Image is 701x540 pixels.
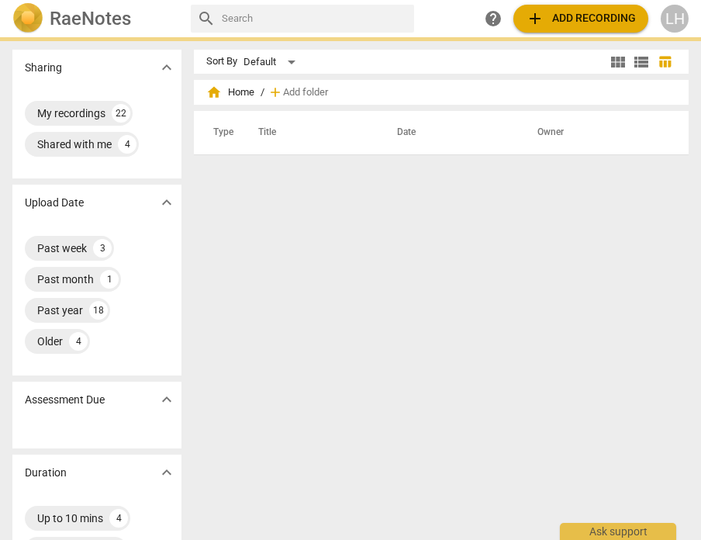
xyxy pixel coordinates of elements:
[560,523,676,540] div: Ask support
[157,58,176,77] span: expand_more
[69,332,88,351] div: 4
[12,3,178,34] a: LogoRaeNotes
[513,5,648,33] button: Upload
[243,50,301,74] div: Default
[25,392,105,408] p: Assessment Due
[157,193,176,212] span: expand_more
[609,53,627,71] span: view_module
[526,9,636,28] span: Add recording
[37,334,63,349] div: Older
[37,106,105,121] div: My recordings
[653,50,676,74] button: Table view
[606,50,630,74] button: Tile view
[155,461,178,484] button: Show more
[157,390,176,409] span: expand_more
[50,8,131,29] h2: RaeNotes
[261,87,264,99] span: /
[112,104,130,123] div: 22
[157,463,176,482] span: expand_more
[37,303,83,318] div: Past year
[25,465,67,481] p: Duration
[484,9,502,28] span: help
[206,85,254,100] span: Home
[206,56,237,67] div: Sort By
[632,53,651,71] span: view_list
[206,85,222,100] span: home
[479,5,507,33] a: Help
[658,54,672,69] span: table_chart
[155,388,178,411] button: Show more
[37,241,87,256] div: Past week
[268,85,283,100] span: add
[37,511,103,526] div: Up to 10 mins
[12,3,43,34] img: Logo
[519,111,672,154] th: Owner
[25,195,84,211] p: Upload Date
[661,5,689,33] button: LH
[37,272,94,287] div: Past month
[93,239,112,258] div: 3
[25,60,62,76] p: Sharing
[89,301,108,320] div: 18
[378,111,519,154] th: Date
[283,87,328,99] span: Add folder
[526,9,544,28] span: add
[197,9,216,28] span: search
[201,111,240,154] th: Type
[630,50,653,74] button: List view
[118,135,136,154] div: 4
[155,56,178,79] button: Show more
[155,191,178,214] button: Show more
[240,111,378,154] th: Title
[109,509,128,528] div: 4
[222,6,408,31] input: Search
[37,137,112,152] div: Shared with me
[100,270,119,289] div: 1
